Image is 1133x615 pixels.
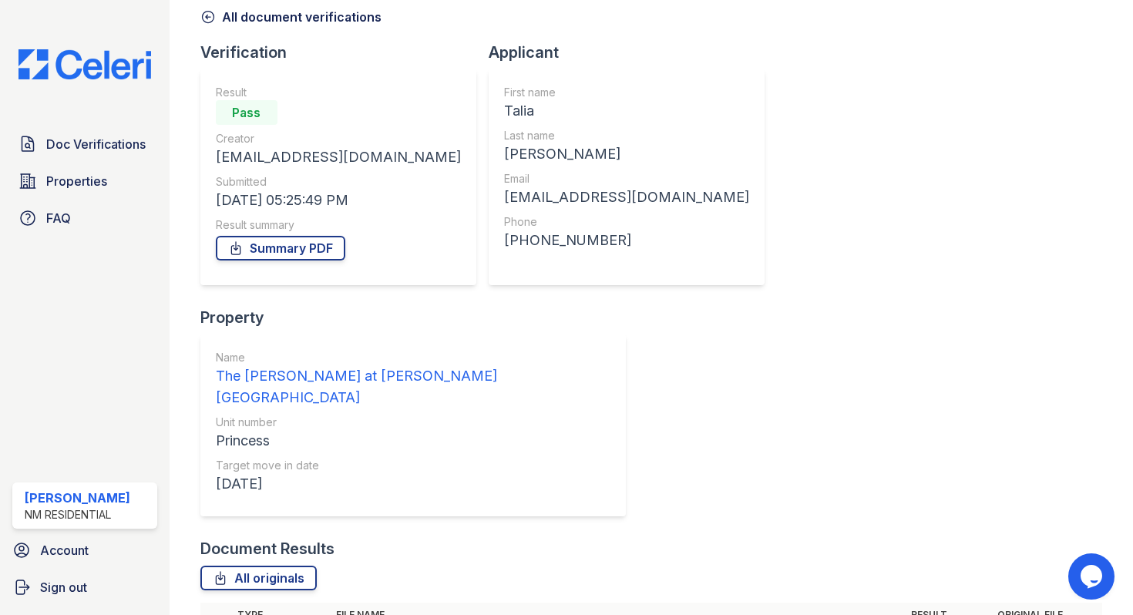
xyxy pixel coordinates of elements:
div: [EMAIL_ADDRESS][DOMAIN_NAME] [504,187,749,208]
div: [EMAIL_ADDRESS][DOMAIN_NAME] [216,146,461,168]
span: FAQ [46,209,71,227]
div: Applicant [489,42,777,63]
span: Sign out [40,578,87,597]
div: Talia [504,100,749,122]
div: Creator [216,131,461,146]
a: All document verifications [200,8,382,26]
div: Result [216,85,461,100]
a: Summary PDF [216,236,345,260]
div: [DATE] [216,473,610,495]
div: Submitted [216,174,461,190]
span: Account [40,541,89,560]
a: Account [6,535,163,566]
a: All originals [200,566,317,590]
span: Doc Verifications [46,135,146,153]
a: Doc Verifications [12,129,157,160]
a: Properties [12,166,157,197]
div: [DATE] 05:25:49 PM [216,190,461,211]
div: Name [216,350,610,365]
div: The [PERSON_NAME] at [PERSON_NAME][GEOGRAPHIC_DATA] [216,365,610,408]
span: Properties [46,172,107,190]
div: Unit number [216,415,610,430]
div: Target move in date [216,458,610,473]
img: CE_Logo_Blue-a8612792a0a2168367f1c8372b55b34899dd931a85d93a1a3d3e32e68fde9ad4.png [6,49,163,79]
div: Verification [200,42,489,63]
div: Princess [216,430,610,452]
div: Document Results [200,538,335,560]
div: Property [200,307,638,328]
div: NM Residential [25,507,130,523]
a: FAQ [12,203,157,234]
a: Sign out [6,572,163,603]
iframe: chat widget [1068,553,1118,600]
div: [PERSON_NAME] [504,143,749,165]
div: Email [504,171,749,187]
div: [PERSON_NAME] [25,489,130,507]
div: [PHONE_NUMBER] [504,230,749,251]
div: Phone [504,214,749,230]
div: First name [504,85,749,100]
div: Result summary [216,217,461,233]
div: Pass [216,100,277,125]
div: Last name [504,128,749,143]
a: Name The [PERSON_NAME] at [PERSON_NAME][GEOGRAPHIC_DATA] [216,350,610,408]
